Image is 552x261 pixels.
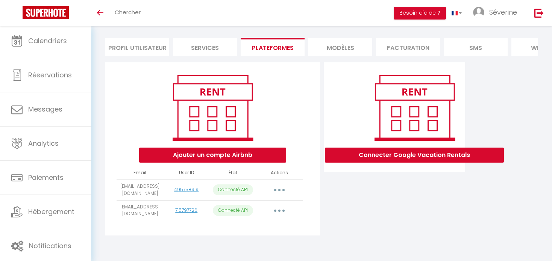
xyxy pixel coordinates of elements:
li: Profil Utilisateur [105,38,169,56]
span: Paiements [28,173,64,182]
p: Connecté API [213,205,253,216]
th: Actions [256,166,303,180]
a: 715797726 [175,207,197,213]
img: rent.png [165,72,261,144]
li: Services [173,38,237,56]
li: Facturation [376,38,440,56]
p: Connecté API [213,184,253,195]
span: Calendriers [28,36,67,45]
th: User ID [163,166,210,180]
th: État [210,166,256,180]
img: ... [473,7,484,18]
button: Ajouter un compte Airbnb [139,148,286,163]
li: Plateformes [241,38,305,56]
span: Séverine [489,8,517,17]
button: Connecter Google Vacation Rentals [325,148,504,163]
a: 495758919 [174,186,199,193]
span: Analytics [28,139,59,148]
span: Réservations [28,70,72,80]
th: Email [117,166,163,180]
span: Notifications [29,241,71,250]
button: Besoin d'aide ? [394,7,446,20]
img: logout [534,8,544,18]
td: [EMAIL_ADDRESS][DOMAIN_NAME] [117,200,163,221]
button: Ouvrir le widget de chat LiveChat [6,3,29,26]
span: Messages [28,104,62,114]
li: MODÈLES [308,38,372,56]
span: Chercher [115,8,141,16]
img: rent.png [367,72,463,144]
span: Hébergement [28,207,74,216]
li: SMS [444,38,508,56]
img: Super Booking [23,6,69,19]
td: [EMAIL_ADDRESS][DOMAIN_NAME] [117,180,163,200]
